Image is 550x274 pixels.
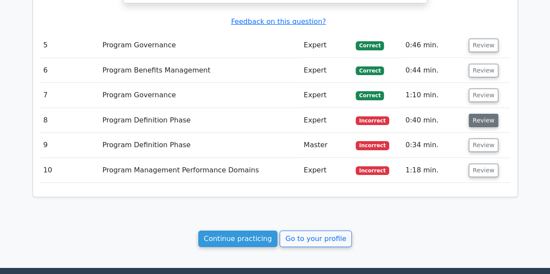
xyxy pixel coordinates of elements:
[99,83,300,108] td: Program Governance
[469,114,498,127] button: Review
[40,58,99,83] td: 6
[300,33,352,58] td: Expert
[300,58,352,83] td: Expert
[300,83,352,108] td: Expert
[40,83,99,108] td: 7
[40,158,99,183] td: 10
[231,17,326,26] a: Feedback on this question?
[469,39,498,52] button: Review
[356,116,389,125] span: Incorrect
[402,108,465,133] td: 0:40 min.
[198,231,278,247] a: Continue practicing
[99,33,300,58] td: Program Governance
[356,166,389,175] span: Incorrect
[469,164,498,177] button: Review
[40,133,99,158] td: 9
[356,141,389,150] span: Incorrect
[40,108,99,133] td: 8
[99,108,300,133] td: Program Definition Phase
[402,33,465,58] td: 0:46 min.
[402,158,465,183] td: 1:18 min.
[356,91,384,100] span: Correct
[469,139,498,152] button: Review
[99,133,300,158] td: Program Definition Phase
[300,108,352,133] td: Expert
[300,158,352,183] td: Expert
[300,133,352,158] td: Master
[356,66,384,75] span: Correct
[40,33,99,58] td: 5
[402,133,465,158] td: 0:34 min.
[356,41,384,50] span: Correct
[99,58,300,83] td: Program Benefits Management
[402,83,465,108] td: 1:10 min.
[280,231,352,247] a: Go to your profile
[469,64,498,77] button: Review
[469,89,498,102] button: Review
[99,158,300,183] td: Program Management Performance Domains
[402,58,465,83] td: 0:44 min.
